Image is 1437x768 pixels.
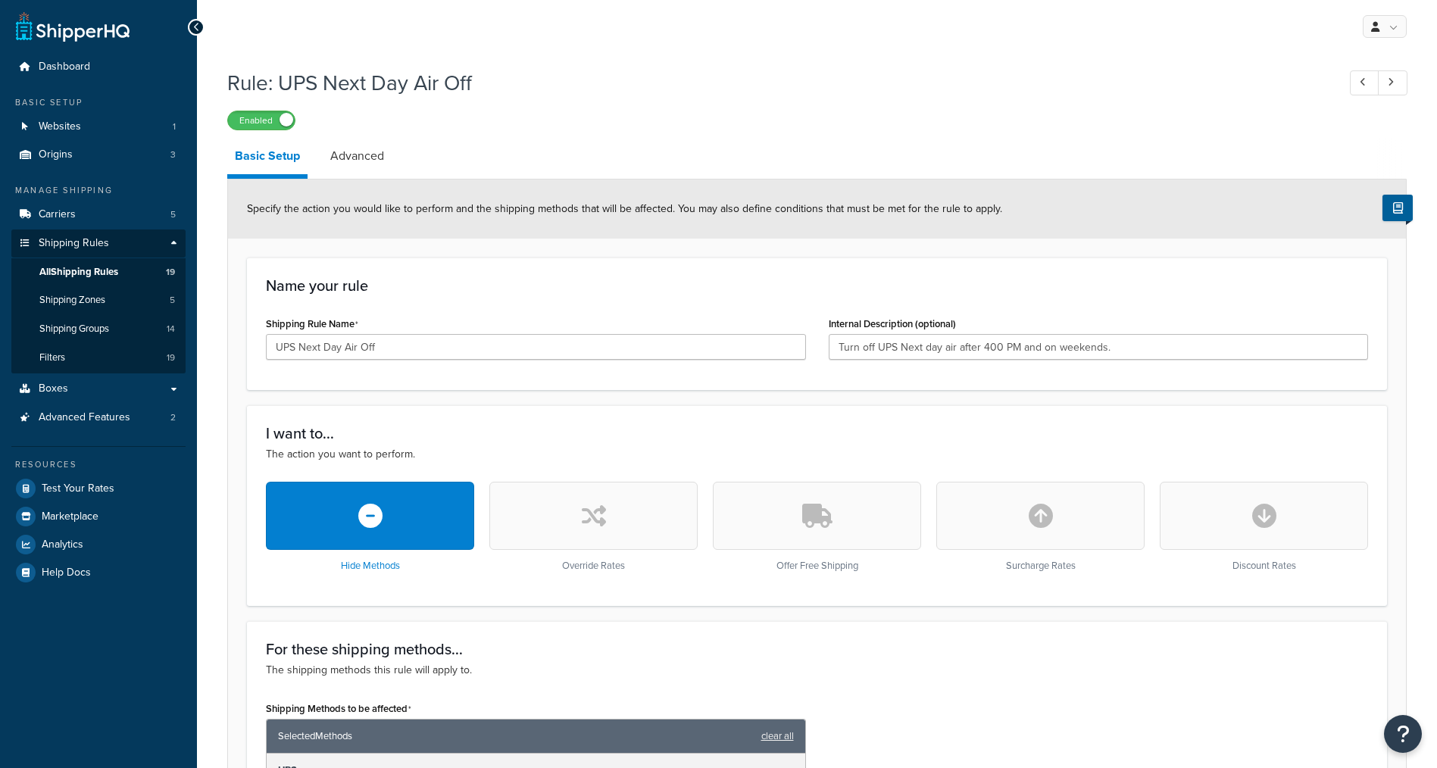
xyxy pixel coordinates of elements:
[1350,70,1379,95] a: Previous Record
[39,148,73,161] span: Origins
[11,201,186,229] a: Carriers5
[11,113,186,141] a: Websites1
[42,482,114,495] span: Test Your Rates
[1378,70,1407,95] a: Next Record
[11,315,186,343] a: Shipping Groups14
[39,61,90,73] span: Dashboard
[170,208,176,221] span: 5
[11,344,186,372] li: Filters
[42,567,91,579] span: Help Docs
[266,482,474,572] div: Hide Methods
[11,404,186,432] li: Advanced Features
[11,141,186,169] a: Origins3
[11,201,186,229] li: Carriers
[278,726,754,747] span: Selected Methods
[266,425,1368,442] h3: I want to...
[323,138,392,174] a: Advanced
[228,111,295,130] label: Enabled
[11,141,186,169] li: Origins
[39,411,130,424] span: Advanced Features
[11,315,186,343] li: Shipping Groups
[11,96,186,109] div: Basic Setup
[227,68,1322,98] h1: Rule: UPS Next Day Air Off
[713,482,921,572] div: Offer Free Shipping
[170,294,175,307] span: 5
[11,475,186,502] a: Test Your Rates
[166,266,175,279] span: 19
[11,344,186,372] a: Filters19
[11,229,186,258] a: Shipping Rules
[266,703,411,715] label: Shipping Methods to be affected
[489,482,698,572] div: Override Rates
[170,148,176,161] span: 3
[1382,195,1413,221] button: Show Help Docs
[247,201,1002,217] span: Specify the action you would like to perform and the shipping methods that will be affected. You ...
[167,323,175,336] span: 14
[11,458,186,471] div: Resources
[266,662,1368,679] p: The shipping methods this rule will apply to.
[266,641,1368,657] h3: For these shipping methods...
[167,351,175,364] span: 19
[11,559,186,586] a: Help Docs
[11,503,186,530] a: Marketplace
[11,375,186,403] a: Boxes
[936,482,1145,572] div: Surcharge Rates
[11,258,186,286] a: AllShipping Rules19
[39,120,81,133] span: Websites
[39,382,68,395] span: Boxes
[829,318,956,329] label: Internal Description (optional)
[11,113,186,141] li: Websites
[266,318,358,330] label: Shipping Rule Name
[11,531,186,558] a: Analytics
[266,446,1368,463] p: The action you want to perform.
[42,539,83,551] span: Analytics
[11,286,186,314] a: Shipping Zones5
[266,277,1368,294] h3: Name your rule
[39,266,118,279] span: All Shipping Rules
[173,120,176,133] span: 1
[11,229,186,373] li: Shipping Rules
[11,184,186,197] div: Manage Shipping
[39,208,76,221] span: Carriers
[39,294,105,307] span: Shipping Zones
[1384,715,1422,753] button: Open Resource Center
[11,53,186,81] a: Dashboard
[11,286,186,314] li: Shipping Zones
[761,726,794,747] a: clear all
[39,237,109,250] span: Shipping Rules
[170,411,176,424] span: 2
[11,404,186,432] a: Advanced Features2
[42,510,98,523] span: Marketplace
[1160,482,1368,572] div: Discount Rates
[227,138,308,179] a: Basic Setup
[39,323,109,336] span: Shipping Groups
[39,351,65,364] span: Filters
